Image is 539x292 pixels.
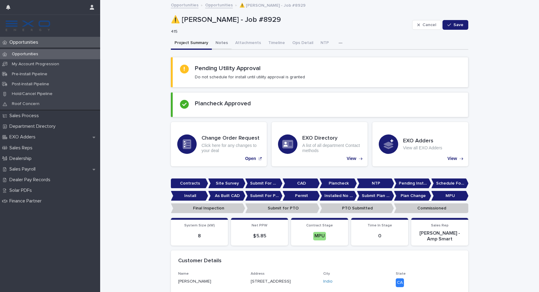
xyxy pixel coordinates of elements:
[347,156,356,161] p: View
[7,62,64,67] p: My Account Progression
[394,191,431,201] p: Plan Change
[7,177,55,183] p: Dealer Pay Records
[442,20,468,30] button: Save
[245,191,283,201] p: Submit For Permit
[320,203,394,213] p: PTO Submitted
[7,145,37,151] p: Sales Reps
[355,233,405,239] p: 0
[5,20,51,32] img: FKS5r6ZBThi8E5hshIGi
[7,113,44,119] p: Sales Process
[7,101,44,107] p: Roof Concern
[394,178,431,188] p: Pending Install Task
[178,272,189,276] span: Name
[178,258,222,264] h2: Customer Details
[202,135,260,142] h3: Change Order Request
[7,166,40,172] p: Sales Payroll
[184,224,215,227] span: System Size (kW)
[7,72,52,77] p: Pre-Install Pipeline
[7,39,43,45] p: Opportunities
[232,37,265,50] button: Attachments
[403,138,442,144] h3: EXO Adders
[431,191,469,201] p: MPU
[171,178,208,188] p: Contracts
[171,122,267,166] a: Open
[252,224,267,227] span: Net PPW
[272,122,368,166] a: View
[195,65,261,72] h2: Pending Utility Approval
[171,203,245,213] p: Final Inspection
[245,203,320,213] p: Submit for PTO
[7,52,43,57] p: Opportunities
[235,233,284,239] p: $ 5.85
[415,230,465,242] p: [PERSON_NAME] - Amp Smart
[171,29,407,34] p: 415
[175,233,224,239] p: 8
[251,272,265,276] span: Address
[447,156,457,161] p: View
[412,20,441,30] button: Cancel
[453,23,463,27] span: Save
[403,145,442,151] p: View all EXO Adders
[368,224,392,227] span: Time In Stage
[396,272,406,276] span: State
[372,122,468,166] a: View
[7,91,57,97] p: Hold/Cancel Pipeline
[320,178,357,188] p: Plancheck
[178,278,243,285] p: [PERSON_NAME]
[357,191,394,201] p: Submit Plan Change
[245,156,256,161] p: Open
[205,1,233,8] a: Opportunities
[302,135,361,142] h3: EXO Directory
[171,15,410,24] p: ⚠️ [PERSON_NAME] - Job #8929
[208,178,246,188] p: Site Survey
[265,37,289,50] button: Timeline
[289,37,317,50] button: Ops Detail
[431,178,469,188] p: Schedule For Install
[251,278,291,285] p: [STREET_ADDRESS]
[302,143,361,153] p: A list of all department Contact methods
[7,124,60,129] p: Department Directory
[396,278,404,287] div: CA
[7,198,46,204] p: Finance Partner
[422,23,436,27] span: Cancel
[171,191,208,201] p: Install
[323,272,330,276] span: City
[357,178,394,188] p: NTP
[202,143,260,153] p: Click here for any changes to your deal
[212,37,232,50] button: Notes
[7,82,54,87] p: Post-Install Pipeline
[431,224,449,227] span: Sales Rep
[306,224,333,227] span: Contract Stage
[245,178,283,188] p: Submit For CAD
[171,37,212,50] button: Project Summary
[317,37,333,50] button: NTP
[208,191,246,201] p: As Built CAD
[313,232,326,240] div: MPU
[320,191,357,201] p: Installed No Permit
[283,191,320,201] p: Permit
[195,74,305,80] p: Do not schedule for install until utility approval is granted
[7,156,36,161] p: Dealership
[171,1,198,8] a: Opportunities
[394,203,468,213] p: Commissioned
[7,188,37,193] p: Solar PDFs
[323,278,333,285] a: Indio
[195,100,251,107] h2: Plancheck Approved
[7,134,40,140] p: EXO Adders
[283,178,320,188] p: CAD
[239,2,306,8] p: ⚠️ [PERSON_NAME] - Job #8929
